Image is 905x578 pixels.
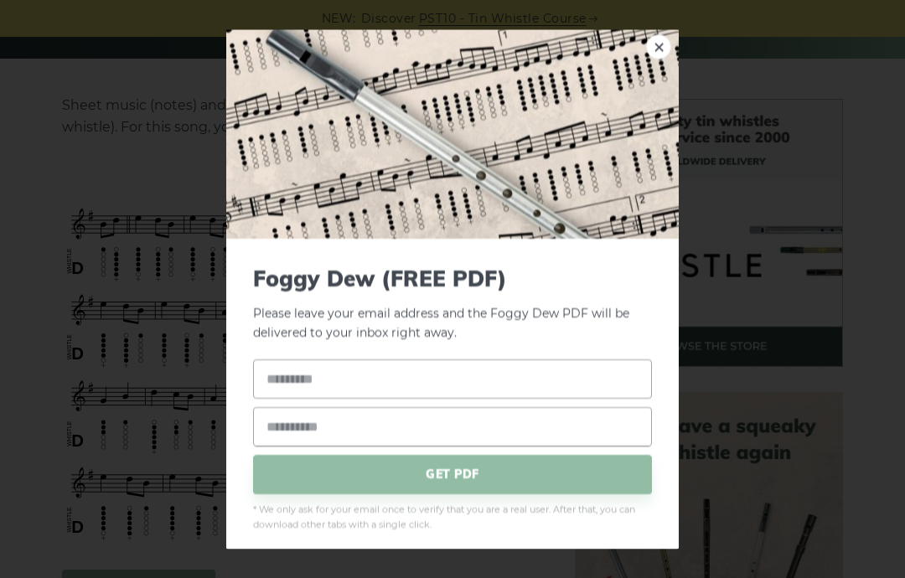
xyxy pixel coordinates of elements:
img: Tin Whistle Tab Preview [226,29,679,239]
p: Please leave your email address and the Foggy Dew PDF will be delivered to your inbox right away. [253,266,652,343]
span: GET PDF [253,454,652,493]
a: × [646,34,671,59]
span: * We only ask for your email once to verify that you are a real user. After that, you can downloa... [253,502,652,532]
span: Foggy Dew (FREE PDF) [253,266,652,292]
